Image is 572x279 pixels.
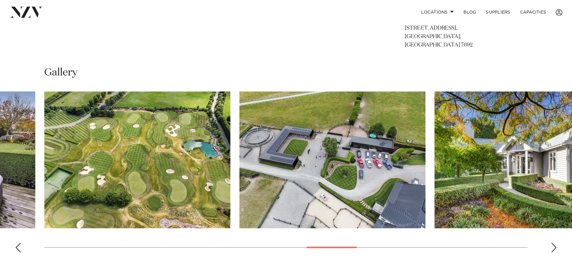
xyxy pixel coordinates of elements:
img: nzv-logo.png [10,7,43,18]
h2: Gallery [44,66,77,79]
swiper-slide: 15 / 24 [239,91,425,228]
p: Dancing on Moonlight [STREET_ADDRESS], [GEOGRAPHIC_DATA], [GEOGRAPHIC_DATA] 7692 [405,16,503,50]
a: Capacities [515,6,551,19]
a: BLOG [459,6,481,19]
a: Locations [416,6,459,19]
swiper-slide: 14 / 24 [44,91,230,228]
a: SUPPLIERS [481,6,515,19]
